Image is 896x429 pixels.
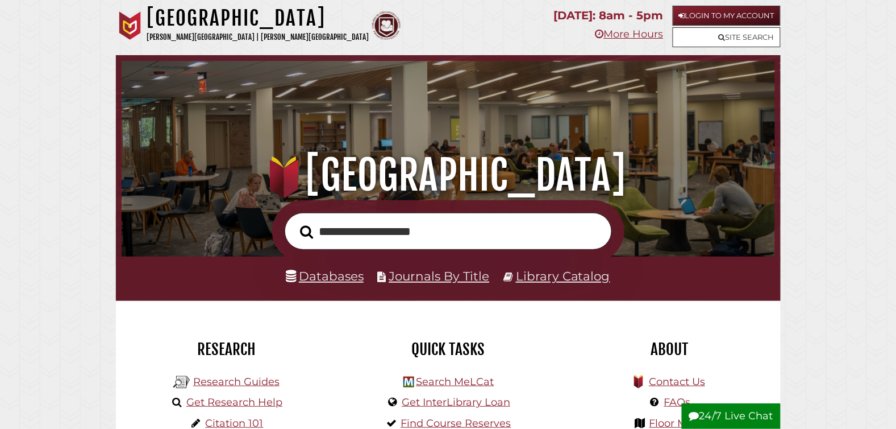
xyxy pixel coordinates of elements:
img: Calvin University [116,11,144,40]
a: Get InterLibrary Loan [402,396,510,409]
p: [DATE]: 8am - 5pm [554,6,664,26]
a: More Hours [595,28,664,40]
a: Get Research Help [186,396,282,409]
h2: Quick Tasks [346,340,551,359]
h2: About [568,340,772,359]
a: Library Catalog [516,269,610,283]
a: Login to My Account [673,6,781,26]
h1: [GEOGRAPHIC_DATA] [135,150,761,200]
a: Site Search [673,27,781,47]
a: Research Guides [193,376,280,388]
img: Hekman Library Logo [403,377,414,387]
img: Hekman Library Logo [173,374,190,391]
h2: Research [124,340,329,359]
img: Calvin Theological Seminary [372,11,401,40]
a: Search MeLCat [416,376,494,388]
a: FAQs [664,396,691,409]
i: Search [301,225,314,239]
h1: [GEOGRAPHIC_DATA] [147,6,369,31]
p: [PERSON_NAME][GEOGRAPHIC_DATA] | [PERSON_NAME][GEOGRAPHIC_DATA] [147,31,369,44]
a: Journals By Title [389,269,490,283]
button: Search [295,222,319,242]
a: Databases [286,269,364,283]
a: Contact Us [649,376,705,388]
